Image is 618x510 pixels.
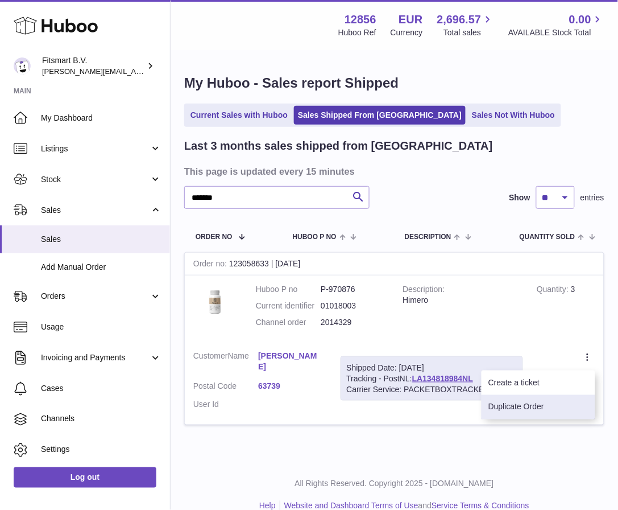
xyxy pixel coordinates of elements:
[41,352,150,363] span: Invoicing and Payments
[509,192,530,203] label: Show
[347,363,517,373] div: Shipped Date: [DATE]
[41,414,161,425] span: Channels
[403,285,445,297] strong: Description
[184,74,604,92] h1: My Huboo - Sales report Shipped
[193,284,239,318] img: 128561711358723.png
[321,301,385,311] dd: 01018003
[482,395,595,419] li: Duplicate Order
[258,381,323,392] a: 63739
[180,479,609,490] p: All Rights Reserved. Copyright 2025 - [DOMAIN_NAME]
[14,467,156,488] a: Log out
[437,12,495,38] a: 2,696.57 Total sales
[391,27,423,38] div: Currency
[338,27,376,38] div: Huboo Ref
[508,27,604,38] span: AVAILABLE Stock Total
[193,351,228,360] span: Customer
[256,317,321,328] dt: Channel order
[42,55,144,77] div: Fitsmart B.V.
[256,284,321,295] dt: Huboo P no
[294,106,466,125] a: Sales Shipped From [GEOGRAPHIC_DATA]
[443,27,494,38] span: Total sales
[41,113,161,124] span: My Dashboard
[569,12,591,27] span: 0.00
[196,233,233,241] span: Order No
[468,106,559,125] a: Sales Not With Huboo
[293,233,337,241] span: Huboo P no
[537,285,571,297] strong: Quantity
[41,174,150,185] span: Stock
[399,12,422,27] strong: EUR
[520,233,575,241] span: Quantity Sold
[41,262,161,273] span: Add Manual Order
[482,371,595,395] li: Create a ticket
[193,400,258,410] dt: User Id
[185,253,604,275] div: 123058633 | [DATE]
[412,374,473,383] a: LA134818984NL
[580,192,604,203] span: entries
[528,275,604,342] td: 3
[403,295,520,306] div: Himero
[347,384,517,395] div: Carrier Service: PACKETBOXTRACKEDSITE15
[186,106,292,125] a: Current Sales with Huboo
[437,12,482,27] span: 2,696.57
[184,165,602,178] h3: This page is updated every 15 minutes
[341,356,523,401] div: Tracking - PostNL:
[321,284,385,295] dd: P-970876
[41,445,161,455] span: Settings
[193,351,258,375] dt: Name
[41,383,161,394] span: Cases
[41,291,150,302] span: Orders
[193,381,258,394] dt: Postal Code
[42,67,228,76] span: [PERSON_NAME][EMAIL_ADDRESS][DOMAIN_NAME]
[41,205,150,216] span: Sales
[258,351,323,372] a: [PERSON_NAME]
[41,234,161,245] span: Sales
[41,322,161,332] span: Usage
[321,317,385,328] dd: 2014329
[256,301,321,311] dt: Current identifier
[184,138,493,154] h2: Last 3 months sales shipped from [GEOGRAPHIC_DATA]
[14,57,31,75] img: jonathan@leaderoo.com
[345,12,376,27] strong: 12856
[508,12,604,38] a: 0.00 AVAILABLE Stock Total
[193,259,229,271] strong: Order no
[41,143,150,154] span: Listings
[405,233,451,241] span: Description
